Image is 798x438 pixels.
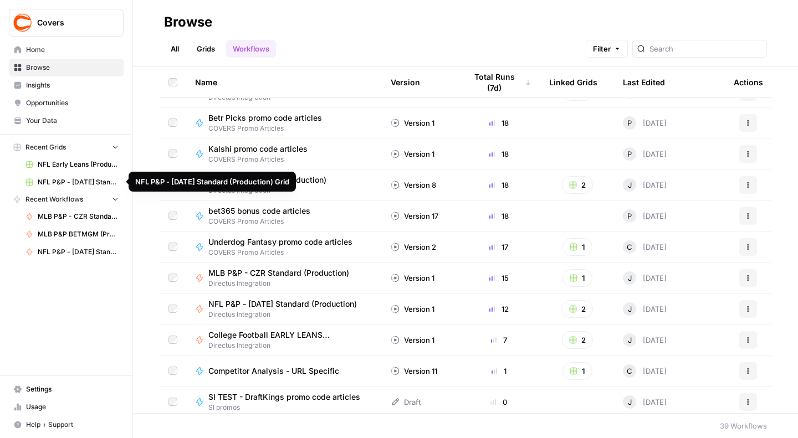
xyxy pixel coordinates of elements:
[391,210,438,221] div: Version 17
[9,59,124,76] a: Browse
[208,403,369,413] span: SI promos
[466,303,531,315] div: 12
[9,112,124,130] a: Your Data
[208,236,352,248] span: Underdog Fantasy promo code articles
[720,420,767,431] div: 39 Workflows
[627,365,632,377] span: C
[466,334,531,346] div: 7
[208,143,308,154] span: Kalshi promo code articles
[628,396,632,408] span: J
[562,362,592,380] button: 1
[135,176,289,187] div: NFL P&P - [DATE] Standard (Production) Grid
[391,179,436,190] div: Version 8
[391,67,420,97] div: Version
[562,176,593,194] button: 2
[38,229,119,239] span: MLB P&P BETMGM (Production)
[466,396,531,408] div: 0
[26,63,119,73] span: Browse
[21,243,124,261] a: NFL P&P - [DATE] Standard (Production)
[466,179,531,190] div: 18
[623,178,667,192] div: [DATE]
[195,112,373,133] a: Betr Picks promo code articlesCOVERS Promo Articles
[628,179,632,190] span: J
[628,303,632,315] span: J
[391,148,434,159] div: Version 1
[195,391,373,413] a: SI TEST - DraftKings promo code articlesSI promos
[562,331,593,349] button: 2
[593,43,611,54] span: Filter
[190,40,222,58] a: Grids
[391,303,434,315] div: Version 1
[25,142,66,152] span: Recent Grids
[466,67,531,97] div: Total Runs (7d)
[208,365,339,377] span: Competitor Analysis - URL Specific
[623,302,667,316] div: [DATE]
[9,76,124,94] a: Insights
[623,209,667,223] div: [DATE]
[25,194,83,204] span: Recent Workflows
[466,365,531,377] div: 1
[466,148,531,159] div: 18
[562,300,593,318] button: 2
[226,40,276,58] a: Workflows
[208,123,331,133] span: COVERS Promo Articles
[627,210,632,221] span: P
[627,148,632,159] span: P
[9,191,124,208] button: Recent Workflows
[164,13,212,31] div: Browse
[549,67,597,97] div: Linked Grids
[26,384,119,394] span: Settings
[208,391,360,403] span: SI TEST - DraftKings promo code articles
[195,143,373,164] a: Kalshi promo code articlesCOVERS Promo Articles
[208,248,361,257] span: COVERS Promo Articles
[734,67,763,97] div: Actions
[195,365,373,377] a: Competitor Analysis - URL Specific
[195,67,373,97] div: Name
[26,116,119,126] span: Your Data
[208,154,316,164] span: COVERS Promo Articles
[21,156,124,173] a: NFL Early Leans (Production) Grid
[466,241,531,253] div: 17
[9,41,124,59] a: Home
[208,267,349,279] span: MLB P&P - CZR Standard (Production)
[466,272,531,284] div: 15
[562,238,592,256] button: 1
[649,43,762,54] input: Search
[208,279,358,288] span: Directus Integration
[391,117,434,128] div: Version 1
[38,212,119,221] span: MLB P&P - CZR Standard (Production)
[195,267,373,288] a: MLB P&P - CZR Standard (Production)Directus Integration
[38,159,119,169] span: NFL Early Leans (Production) Grid
[38,247,119,257] span: NFL P&P - [DATE] Standard (Production)
[26,80,119,90] span: Insights
[466,210,531,221] div: 18
[38,177,119,187] span: NFL P&P - [DATE] Standard (Production) Grid
[21,173,124,191] a: NFL P&P - [DATE] Standard (Production) Grid
[623,240,667,254] div: [DATE]
[9,139,124,156] button: Recent Grids
[9,380,124,398] a: Settings
[628,334,632,346] span: J
[391,241,436,253] div: Version 2
[623,364,667,378] div: [DATE]
[9,416,124,434] button: Help + Support
[195,298,373,320] a: NFL P&P - [DATE] Standard (Production)Directus Integration
[628,272,632,284] span: J
[13,13,33,33] img: Covers Logo
[391,272,434,284] div: Version 1
[208,298,357,310] span: NFL P&P - [DATE] Standard (Production)
[391,365,437,377] div: Version 11
[562,269,592,287] button: 1
[164,40,186,58] a: All
[26,402,119,412] span: Usage
[627,241,632,253] span: C
[208,329,364,341] span: College Football EARLY LEANS (Production)
[9,398,124,416] a: Usage
[26,45,119,55] span: Home
[26,98,119,108] span: Opportunities
[391,396,421,408] div: Draft
[208,341,373,351] span: Directus Integration
[623,333,667,347] div: [DATE]
[26,420,119,430] span: Help + Support
[627,117,632,128] span: P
